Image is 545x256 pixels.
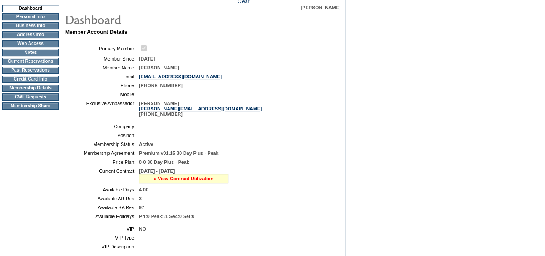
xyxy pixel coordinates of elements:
span: 0-0 30 Day Plus - Peak [139,159,189,165]
span: NO [139,226,146,232]
td: Business Info [2,22,59,29]
td: Member Name: [69,65,135,70]
td: Primary Member: [69,44,135,53]
td: Web Access [2,40,59,47]
span: [PERSON_NAME] [139,65,179,70]
td: Current Contract: [69,168,135,183]
td: Available Days: [69,187,135,192]
td: Notes [2,49,59,56]
td: Address Info [2,31,59,38]
span: [DATE] [139,56,155,61]
td: Email: [69,74,135,79]
span: Pri:0 Peak:-1 Sec:0 Sel:0 [139,214,194,219]
a: [EMAIL_ADDRESS][DOMAIN_NAME] [139,74,222,79]
td: VIP Type: [69,235,135,240]
b: Member Account Details [65,29,127,35]
span: Active [139,142,153,147]
span: 97 [139,205,144,210]
td: Membership Agreement: [69,150,135,156]
td: Available AR Res: [69,196,135,201]
td: Credit Card Info [2,76,59,83]
img: pgTtlDashboard.gif [65,10,243,28]
td: Company: [69,124,135,129]
td: VIP Description: [69,244,135,249]
td: Past Reservations [2,67,59,74]
td: Position: [69,133,135,138]
a: » View Contract Utilization [154,176,213,181]
td: Dashboard [2,5,59,12]
td: Price Plan: [69,159,135,165]
td: VIP: [69,226,135,232]
td: Member Since: [69,56,135,61]
span: 4.00 [139,187,148,192]
td: Exclusive Ambassador: [69,101,135,117]
td: Available SA Res: [69,205,135,210]
span: [PHONE_NUMBER] [139,83,183,88]
span: 3 [139,196,142,201]
td: Phone: [69,83,135,88]
td: CWL Requests [2,93,59,101]
td: Membership Status: [69,142,135,147]
td: Available Holidays: [69,214,135,219]
span: Premium v01.15 30 Day Plus - Peak [139,150,218,156]
span: [PERSON_NAME] [PHONE_NUMBER] [139,101,262,117]
span: [DATE] - [DATE] [139,168,175,174]
td: Current Reservations [2,58,59,65]
td: Personal Info [2,13,59,20]
a: [PERSON_NAME][EMAIL_ADDRESS][DOMAIN_NAME] [139,106,262,111]
td: Mobile: [69,92,135,97]
td: Membership Share [2,102,59,110]
td: Membership Details [2,85,59,92]
span: [PERSON_NAME] [301,5,340,10]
